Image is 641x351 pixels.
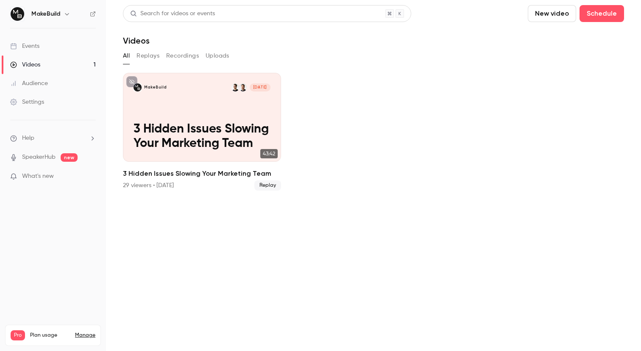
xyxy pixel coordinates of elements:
[123,169,281,179] h2: 3 Hidden Issues Slowing Your Marketing Team
[231,83,240,91] img: Dan Foster
[10,61,40,69] div: Videos
[123,181,174,190] div: 29 viewers • [DATE]
[260,149,278,158] span: 43:42
[10,134,96,143] li: help-dropdown-opener
[134,122,270,151] p: 3 Hidden Issues Slowing Your Marketing Team
[239,83,247,91] img: Tim Janes
[11,330,25,340] span: Pro
[166,49,199,63] button: Recordings
[10,98,44,106] div: Settings
[30,332,70,339] span: Plan usage
[123,36,150,46] h1: Videos
[250,83,270,91] span: [DATE]
[123,49,130,63] button: All
[22,153,56,162] a: SpeakerHub
[144,85,167,90] p: MakeBuild
[75,332,95,339] a: Manage
[126,76,137,87] button: unpublished
[254,180,281,191] span: Replay
[130,9,215,18] div: Search for videos or events
[31,10,60,18] h6: MakeBuild
[123,73,281,191] a: 3 Hidden Issues Slowing Your Marketing TeamMakeBuildTim JanesDan Foster[DATE]3 Hidden Issues Slow...
[123,5,624,346] section: Videos
[134,83,142,91] img: 3 Hidden Issues Slowing Your Marketing Team
[22,134,34,143] span: Help
[123,73,624,191] ul: Videos
[123,73,281,191] li: 3 Hidden Issues Slowing Your Marketing Team
[528,5,576,22] button: New video
[10,79,48,88] div: Audience
[10,42,39,50] div: Events
[206,49,229,63] button: Uploads
[22,172,54,181] span: What's new
[11,7,24,21] img: MakeBuild
[86,173,96,180] iframe: Noticeable Trigger
[61,153,78,162] span: new
[580,5,624,22] button: Schedule
[137,49,159,63] button: Replays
